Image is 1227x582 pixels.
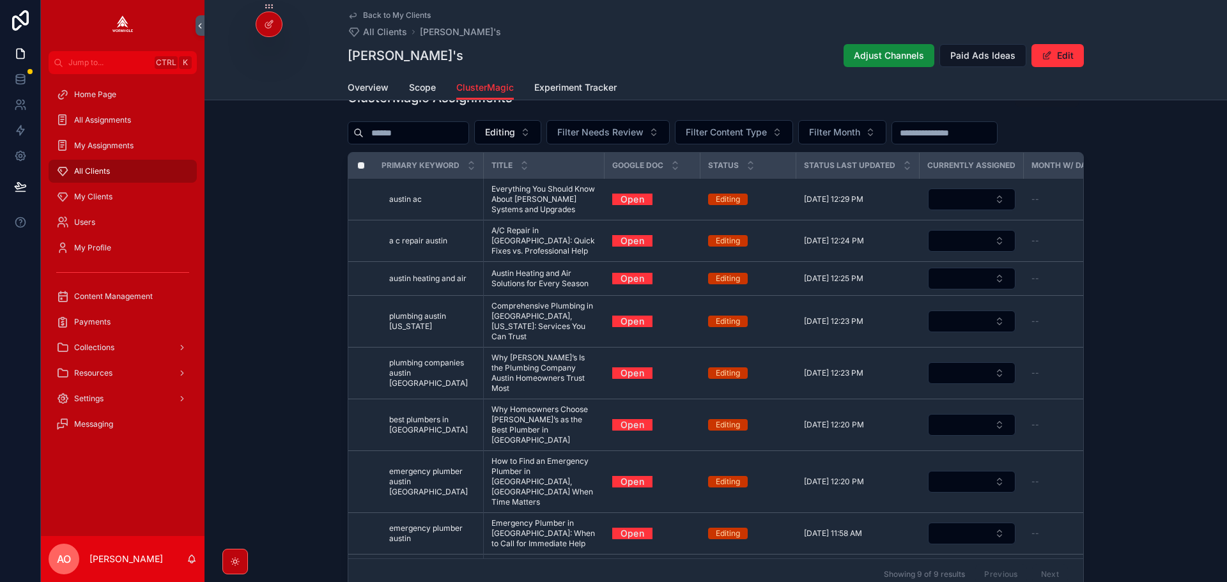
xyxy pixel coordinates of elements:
a: [DATE] 12:25 PM [804,273,912,284]
button: Select Button [928,471,1015,493]
a: -- [1031,477,1117,487]
span: -- [1031,420,1039,430]
a: Content Management [49,285,197,308]
a: Select Button [927,362,1016,385]
span: Home Page [74,89,116,100]
div: Editing [716,235,740,247]
a: Emergency Plumber in [GEOGRAPHIC_DATA]: When to Call for Immediate Help [491,518,597,549]
button: Select Button [928,188,1015,210]
a: Open [612,415,652,434]
a: Settings [49,387,197,410]
button: Select Button [928,523,1015,544]
a: [DATE] 12:23 PM [804,368,912,378]
a: [DATE] 12:20 PM [804,420,912,430]
a: [DATE] 12:29 PM [804,194,912,204]
a: Collections [49,336,197,359]
a: Open [612,235,693,247]
span: best plumbers in [GEOGRAPHIC_DATA] [389,415,475,435]
span: Status [708,160,739,171]
a: Scope [409,76,436,102]
span: [DATE] 12:20 PM [804,477,864,487]
a: Home Page [49,83,197,106]
a: Open [612,471,652,491]
span: Filter Content Type [686,126,767,139]
a: Open [612,273,693,284]
a: Select Button [927,470,1016,493]
a: -- [1031,273,1117,284]
span: -- [1031,236,1039,246]
a: Users [49,211,197,234]
a: Select Button [927,310,1016,333]
button: Adjust Channels [844,44,934,67]
span: Jump to... [68,57,150,68]
span: Status Last Updated [804,160,895,171]
a: Overview [348,76,389,102]
a: Editing [708,273,789,284]
span: Everything You Should Know About [PERSON_NAME] Systems and Upgrades [491,184,597,215]
a: Back to My Clients [348,10,431,20]
span: Back to My Clients [363,10,431,20]
span: [DATE] 12:29 PM [804,194,863,204]
button: Select Button [928,362,1015,384]
button: Edit [1031,44,1084,67]
a: Open [612,367,693,379]
a: Select Button [927,413,1016,436]
a: Open [612,194,693,205]
span: Comprehensive Plumbing in [GEOGRAPHIC_DATA], [US_STATE]: Services You Can Trust [491,301,597,342]
a: austin ac [389,194,475,204]
div: scrollable content [41,74,204,452]
div: Editing [716,194,740,205]
a: Editing [708,476,789,487]
a: Open [612,189,652,209]
span: Settings [74,394,104,404]
a: [DATE] 12:23 PM [804,316,912,326]
span: Month w/ Dates [1031,160,1100,171]
span: [DATE] 12:23 PM [804,368,863,378]
span: Content Management [74,291,153,302]
p: [PERSON_NAME] [89,553,163,565]
a: Select Button [927,229,1016,252]
a: Resources [49,362,197,385]
a: Editing [708,235,789,247]
a: Why Homeowners Choose [PERSON_NAME]’s as the Best Plumber in [GEOGRAPHIC_DATA] [491,404,597,445]
span: Currently Assigned [927,160,1015,171]
a: Austin Heating and Air Solutions for Every Season [491,268,597,289]
a: plumbing austin [US_STATE] [389,311,475,332]
a: [DATE] 11:58 AM [804,528,912,539]
button: Paid Ads Ideas [939,44,1026,67]
a: Open [612,476,693,487]
a: Open [612,419,693,431]
img: App logo [112,15,133,36]
span: A/C Repair in [GEOGRAPHIC_DATA]: Quick Fixes vs. Professional Help [491,226,597,256]
div: Editing [716,419,740,431]
a: Why [PERSON_NAME]’s Is the Plumbing Company Austin Homeowners Trust Most [491,353,597,394]
a: Open [612,231,652,250]
span: [DATE] 12:23 PM [804,316,863,326]
a: Editing [708,528,789,539]
span: My Profile [74,243,111,253]
a: -- [1031,236,1117,246]
a: Open [612,268,652,288]
a: emergency plumber austin [389,523,475,544]
span: Collections [74,342,114,353]
span: Google Doc [612,160,663,171]
span: Resources [74,368,112,378]
span: Adjust Channels [854,49,924,62]
a: Open [612,363,652,383]
span: Overview [348,81,389,94]
a: plumbing companies austin [GEOGRAPHIC_DATA] [389,358,475,388]
a: Open [612,316,693,327]
span: Editing [485,126,515,139]
a: ClusterMagic [456,76,514,100]
a: austin heating and air [389,273,475,284]
div: Editing [716,476,740,487]
a: Editing [708,194,789,205]
span: -- [1031,368,1039,378]
button: Select Button [474,120,541,144]
a: Open [612,311,652,331]
a: [DATE] 12:20 PM [804,477,912,487]
button: Select Button [798,120,886,144]
a: How to Find an Emergency Plumber in [GEOGRAPHIC_DATA], [GEOGRAPHIC_DATA] When Time Matters [491,456,597,507]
